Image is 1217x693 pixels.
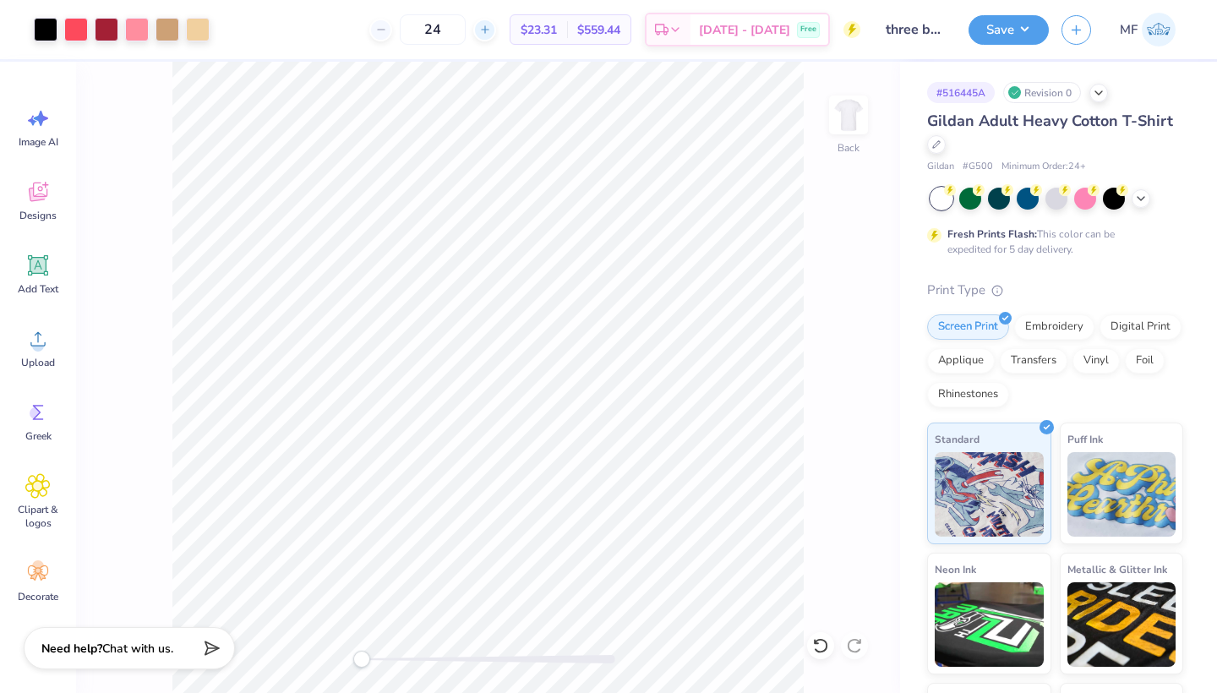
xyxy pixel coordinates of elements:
[935,430,980,448] span: Standard
[1067,452,1176,537] img: Puff Ink
[1014,314,1094,340] div: Embroidery
[927,382,1009,407] div: Rhinestones
[927,281,1183,300] div: Print Type
[18,590,58,603] span: Decorate
[353,651,370,668] div: Accessibility label
[927,314,1009,340] div: Screen Print
[41,641,102,657] strong: Need help?
[19,209,57,222] span: Designs
[947,227,1037,241] strong: Fresh Prints Flash:
[1067,582,1176,667] img: Metallic & Glitter Ink
[927,82,995,103] div: # 516445A
[1072,348,1120,374] div: Vinyl
[1000,348,1067,374] div: Transfers
[1003,82,1081,103] div: Revision 0
[1067,560,1167,578] span: Metallic & Glitter Ink
[800,24,816,35] span: Free
[400,14,466,45] input: – –
[25,429,52,443] span: Greek
[927,111,1173,131] span: Gildan Adult Heavy Cotton T-Shirt
[927,348,995,374] div: Applique
[102,641,173,657] span: Chat with us.
[577,21,620,39] span: $559.44
[963,160,993,174] span: # G500
[10,503,66,530] span: Clipart & logos
[21,356,55,369] span: Upload
[935,582,1044,667] img: Neon Ink
[18,282,58,296] span: Add Text
[1112,13,1183,46] a: MF
[1120,20,1138,40] span: MF
[699,21,790,39] span: [DATE] - [DATE]
[935,452,1044,537] img: Standard
[521,21,557,39] span: $23.31
[927,160,954,174] span: Gildan
[1100,314,1182,340] div: Digital Print
[1001,160,1086,174] span: Minimum Order: 24 +
[935,560,976,578] span: Neon Ink
[1125,348,1165,374] div: Foil
[1067,430,1103,448] span: Puff Ink
[838,140,860,156] div: Back
[873,13,956,46] input: Untitled Design
[947,226,1155,257] div: This color can be expedited for 5 day delivery.
[969,15,1049,45] button: Save
[19,135,58,149] span: Image AI
[1142,13,1176,46] img: Mia Fredrick
[832,98,865,132] img: Back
